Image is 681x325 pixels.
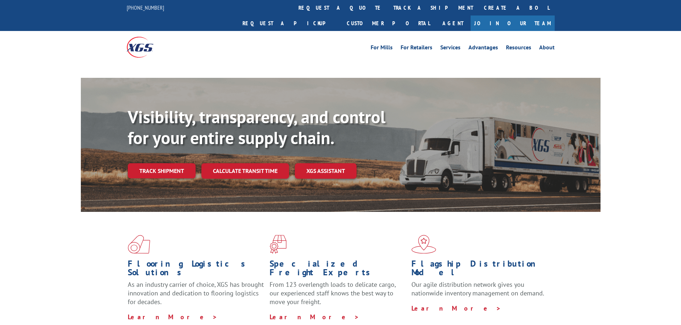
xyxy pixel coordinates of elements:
[128,280,264,306] span: As an industry carrier of choice, XGS has brought innovation and dedication to flooring logistics...
[401,45,432,53] a: For Retailers
[128,163,196,178] a: Track shipment
[128,259,264,280] h1: Flooring Logistics Solutions
[411,304,501,312] a: Learn More >
[411,280,544,297] span: Our agile distribution network gives you nationwide inventory management on demand.
[127,4,164,11] a: [PHONE_NUMBER]
[411,259,548,280] h1: Flagship Distribution Model
[128,106,385,149] b: Visibility, transparency, and control for your entire supply chain.
[270,280,406,312] p: From 123 overlength loads to delicate cargo, our experienced staff knows the best way to move you...
[371,45,393,53] a: For Mills
[468,45,498,53] a: Advantages
[471,15,555,31] a: Join Our Team
[411,235,436,254] img: xgs-icon-flagship-distribution-model-red
[341,15,435,31] a: Customer Portal
[237,15,341,31] a: Request a pickup
[506,45,531,53] a: Resources
[270,313,359,321] a: Learn More >
[270,259,406,280] h1: Specialized Freight Experts
[435,15,471,31] a: Agent
[270,235,287,254] img: xgs-icon-focused-on-flooring-red
[440,45,460,53] a: Services
[201,163,289,179] a: Calculate transit time
[539,45,555,53] a: About
[128,313,218,321] a: Learn More >
[128,235,150,254] img: xgs-icon-total-supply-chain-intelligence-red
[295,163,357,179] a: XGS ASSISTANT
